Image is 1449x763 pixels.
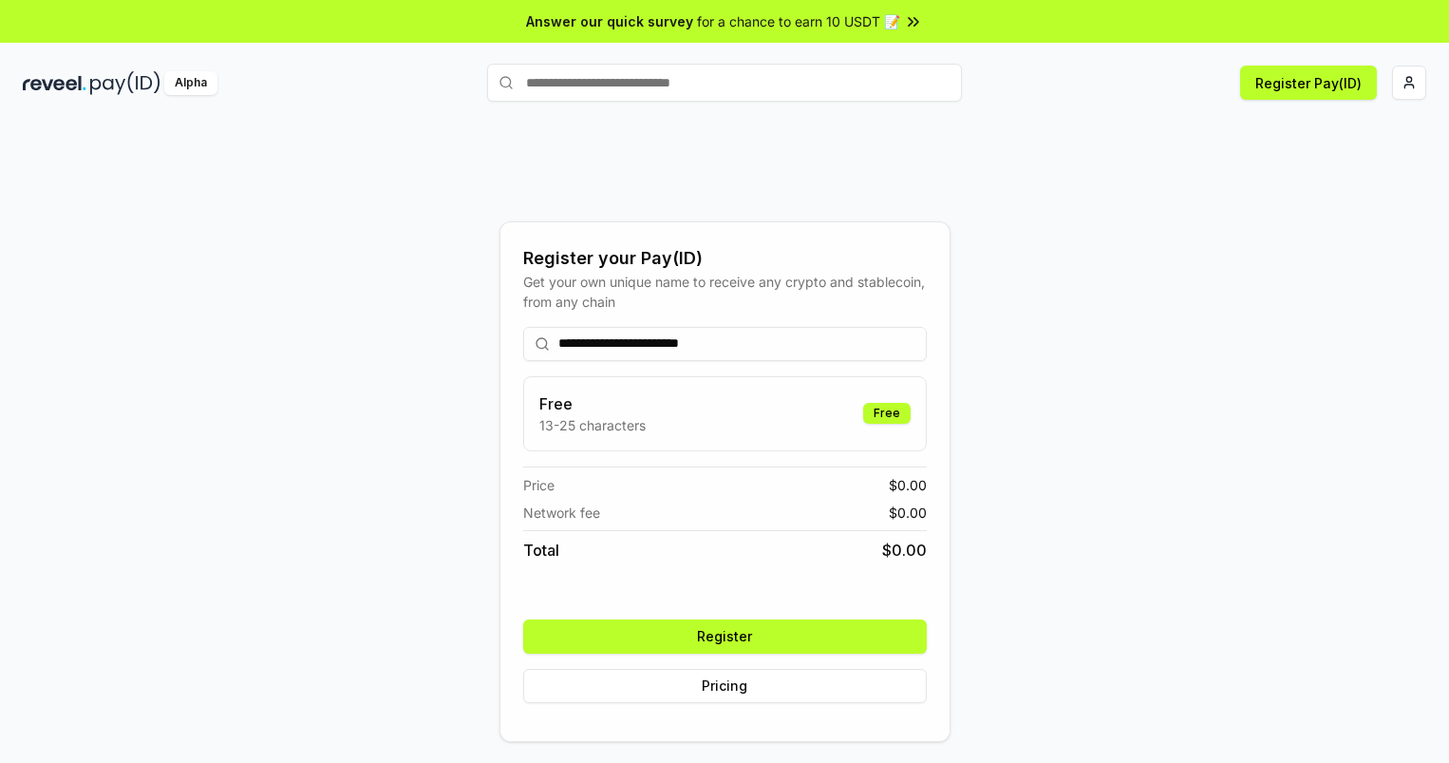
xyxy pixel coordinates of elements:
[889,503,927,523] span: $ 0.00
[523,620,927,654] button: Register
[539,392,646,415] h3: Free
[523,539,559,562] span: Total
[523,272,927,312] div: Get your own unique name to receive any crypto and stablecoin, from any chain
[523,669,927,703] button: Pricing
[523,475,555,495] span: Price
[539,415,646,435] p: 13-25 characters
[863,403,911,424] div: Free
[889,475,927,495] span: $ 0.00
[1240,66,1377,100] button: Register Pay(ID)
[90,71,160,95] img: pay_id
[526,11,693,31] span: Answer our quick survey
[23,71,86,95] img: reveel_dark
[882,539,927,562] span: $ 0.00
[523,245,927,272] div: Register your Pay(ID)
[523,503,600,523] span: Network fee
[164,71,217,95] div: Alpha
[697,11,900,31] span: for a chance to earn 10 USDT 📝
